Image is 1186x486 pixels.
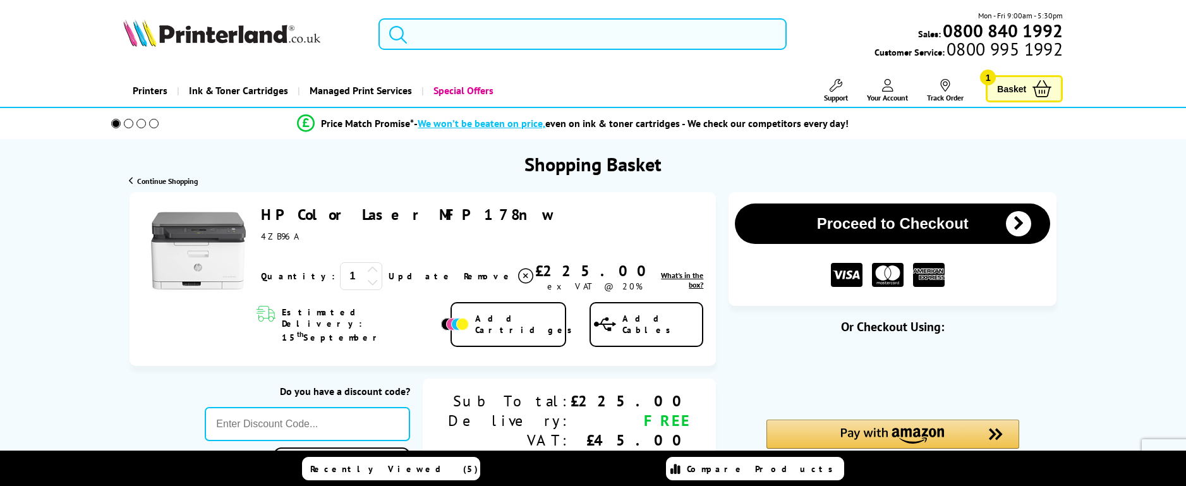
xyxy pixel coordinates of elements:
[464,270,514,282] span: Remove
[729,319,1056,335] div: Or Checkout Using:
[151,205,246,300] img: HP Color Laser MFP 178nw
[123,19,320,47] img: Printerland Logo
[448,391,571,411] div: Sub Total:
[418,117,545,130] span: We won’t be beaten on price,
[661,270,703,289] span: What's in the box?
[913,263,945,288] img: American Express
[189,75,288,107] span: Ink & Toner Cartridges
[766,420,1019,464] div: Amazon Pay - Use your Amazon account
[475,313,579,336] span: Add Cartridges
[666,457,844,480] a: Compare Products
[766,355,1019,384] iframe: PayPal
[872,263,904,288] img: MASTER CARD
[824,79,848,102] a: Support
[464,267,535,286] a: Delete item from your basket
[655,270,704,289] a: lnk_inthebox
[129,176,198,186] a: Continue Shopping
[261,231,298,242] span: 4ZB96A
[302,457,480,480] a: Recently Viewed (5)
[547,281,643,292] span: ex VAT @ 20%
[177,75,298,107] a: Ink & Toner Cartridges
[274,447,410,477] a: Apply
[414,117,849,130] div: - even on ink & toner cartridges - We check our competitors every day!
[571,391,691,411] div: £225.00
[123,19,363,49] a: Printerland Logo
[997,80,1026,97] span: Basket
[261,270,335,282] span: Quantity:
[824,93,848,102] span: Support
[831,263,862,288] img: VISA
[943,19,1063,42] b: 0800 840 1992
[205,407,410,441] input: Enter Discount Code...
[389,270,454,282] a: Update
[321,117,414,130] span: Price Match Promise*
[137,176,198,186] span: Continue Shopping
[298,75,421,107] a: Managed Print Services
[986,75,1063,102] a: Basket 1
[448,411,571,430] div: Delivery:
[735,204,1050,244] button: Proceed to Checkout
[261,205,554,224] a: HP Color Laser MFP 178nw
[535,261,655,281] div: £225.00
[421,75,503,107] a: Special Offers
[978,9,1063,21] span: Mon - Fri 9:00am - 5:30pm
[205,385,410,398] div: Do you have a discount code?
[622,313,702,336] span: Add Cables
[571,411,691,430] div: FREE
[980,70,996,85] span: 1
[918,28,941,40] span: Sales:
[945,43,1063,55] span: 0800 995 1992
[123,75,177,107] a: Printers
[867,79,908,102] a: Your Account
[874,43,1063,58] span: Customer Service:
[441,318,469,331] img: Add Cartridges
[941,25,1063,37] a: 0800 840 1992
[282,307,438,343] span: Estimated Delivery: 15 September
[297,329,303,339] sup: th
[927,79,964,102] a: Track Order
[94,112,1053,135] li: modal_Promise
[867,93,908,102] span: Your Account
[310,463,478,475] span: Recently Viewed (5)
[448,430,571,450] div: VAT:
[571,430,691,450] div: £45.00
[687,463,840,475] span: Compare Products
[524,152,662,176] h1: Shopping Basket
